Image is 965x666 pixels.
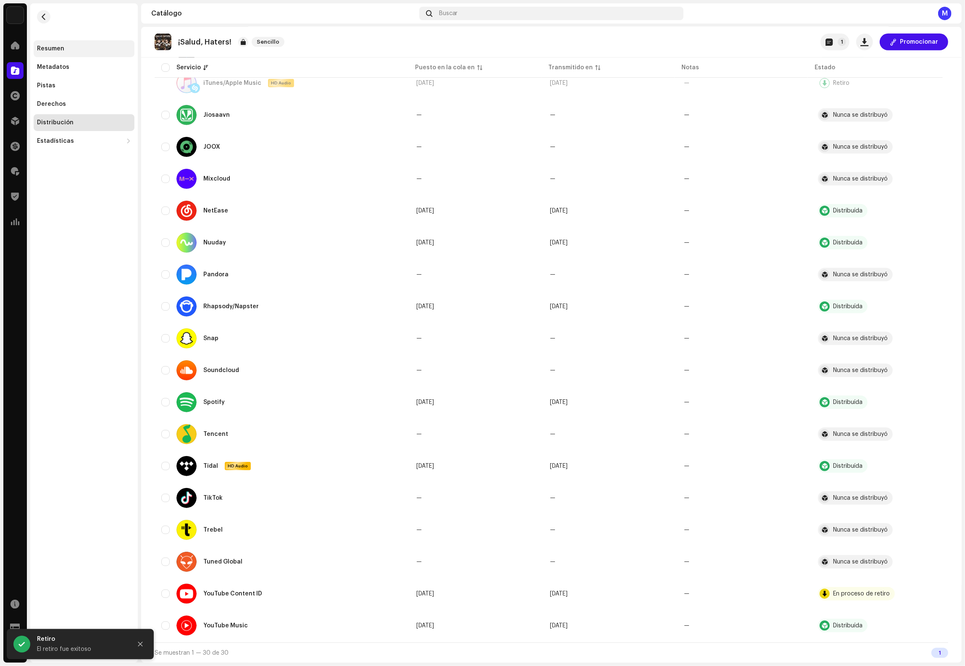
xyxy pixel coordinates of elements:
[203,431,228,437] div: Tencent
[684,527,689,533] re-a-table-badge: —
[684,399,689,405] re-a-table-badge: —
[684,591,689,597] re-a-table-badge: —
[416,591,434,597] span: 10 oct 2025
[550,591,568,597] span: 10 oct 2025
[203,463,218,469] div: Tidal
[550,240,568,246] span: 10 oct 2025
[684,559,689,565] re-a-table-badge: —
[203,495,223,501] div: TikTok
[550,399,568,405] span: 10 oct 2025
[416,367,422,373] span: —
[416,240,434,246] span: 10 oct 2025
[833,527,888,533] div: Nunca se distribuyó
[833,559,888,565] div: Nunca se distribuyó
[550,367,556,373] span: —
[132,636,149,653] button: Close
[684,144,689,150] re-a-table-badge: —
[226,463,250,469] span: HD Audio
[550,176,556,182] span: —
[34,133,134,149] re-m-nav-dropdown: Estadísticas
[416,463,434,469] span: 10 oct 2025
[203,336,218,341] div: Snap
[684,80,689,86] re-a-table-badge: —
[34,59,134,76] re-m-nav-item: Metadatos
[416,272,422,278] span: —
[416,80,434,86] span: 1 sept 2025
[684,367,689,373] re-a-table-badge: —
[37,82,55,89] div: Pistas
[37,138,74,144] div: Estadísticas
[833,399,862,405] div: Distribuída
[684,272,689,278] re-a-table-badge: —
[550,304,568,309] span: 10 oct 2025
[416,495,422,501] span: —
[931,648,948,658] div: 1
[550,623,568,629] span: 10 oct 2025
[684,495,689,501] re-a-table-badge: —
[416,431,422,437] span: —
[550,559,556,565] span: —
[548,63,593,72] div: Transmitido en
[203,304,259,309] div: Rhapsody/Napster
[833,208,862,214] div: Distribuída
[833,304,862,309] div: Distribuída
[833,240,862,246] div: Distribuída
[416,304,434,309] span: 10 oct 2025
[550,272,556,278] span: —
[684,623,689,629] re-a-table-badge: —
[155,650,229,656] span: Se muestran 1 — 30 de 30
[550,112,556,118] span: —
[833,336,888,341] div: Nunca se distribuyó
[203,144,220,150] div: JOOX
[416,112,422,118] span: —
[203,80,261,86] div: iTunes/Apple Music
[833,176,888,182] div: Nunca se distribuyó
[833,431,888,437] div: Nunca se distribuyó
[550,527,556,533] span: —
[684,208,689,214] re-a-table-badge: —
[151,10,416,17] div: Catálogo
[550,336,556,341] span: —
[34,96,134,113] re-m-nav-item: Derechos
[203,240,226,246] div: Nuuday
[203,367,239,373] div: Soundcloud
[833,80,849,86] div: Retiro
[37,45,64,52] div: Resumen
[833,112,888,118] div: Nunca se distribuyó
[684,431,689,437] re-a-table-badge: —
[37,119,74,126] div: Distribución
[37,634,125,644] div: Retiro
[416,623,434,629] span: 10 oct 2025
[684,463,689,469] re-a-table-badge: —
[203,591,262,597] div: YouTube Content ID
[833,272,888,278] div: Nunca se distribuyó
[203,399,225,405] div: Spotify
[550,463,568,469] span: 10 oct 2025
[684,304,689,309] re-a-table-badge: —
[833,463,862,469] div: Distribuída
[34,77,134,94] re-m-nav-item: Pistas
[416,208,434,214] span: 2 jun 2025
[550,80,568,86] span: 1 sept 2025
[938,7,952,20] div: M
[155,34,171,50] img: 91a598a8-0843-4c35-92ad-c8965806355b
[833,623,862,629] div: Distribuída
[416,559,422,565] span: —
[833,495,888,501] div: Nunca se distribuyó
[416,336,422,341] span: —
[416,527,422,533] span: —
[550,208,568,214] span: 2 jun 2025
[37,64,69,71] div: Metadatos
[203,527,223,533] div: Trebel
[833,144,888,150] div: Nunca se distribuyó
[37,101,66,108] div: Derechos
[269,80,293,86] span: HD Audio
[439,10,458,17] span: Buscar
[415,63,475,72] div: Puesto en la cola en
[34,114,134,131] re-m-nav-item: Distribución
[7,7,24,24] img: 8066ddd7-cde9-4d85-817d-986ed3f259e9
[550,431,556,437] span: —
[37,644,125,654] div: El retiro fue exitoso
[203,272,229,278] div: Pandora
[550,495,556,501] span: —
